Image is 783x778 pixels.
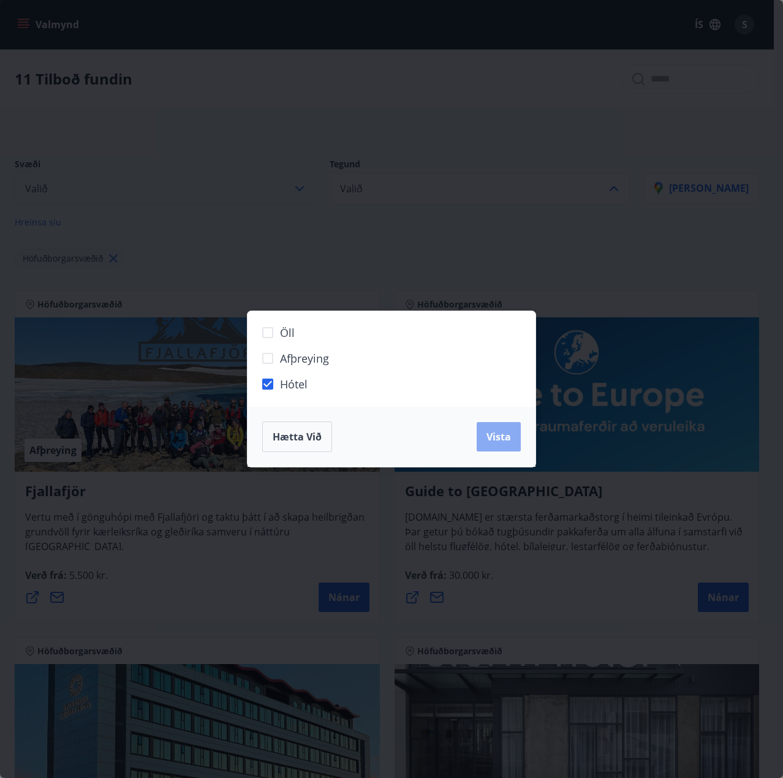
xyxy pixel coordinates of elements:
[280,325,295,341] span: Öll
[280,376,308,392] span: Hótel
[273,430,322,444] span: Hætta við
[486,430,511,444] span: Vista
[280,350,329,366] span: Afþreying
[477,422,521,451] button: Vista
[262,421,332,452] button: Hætta við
